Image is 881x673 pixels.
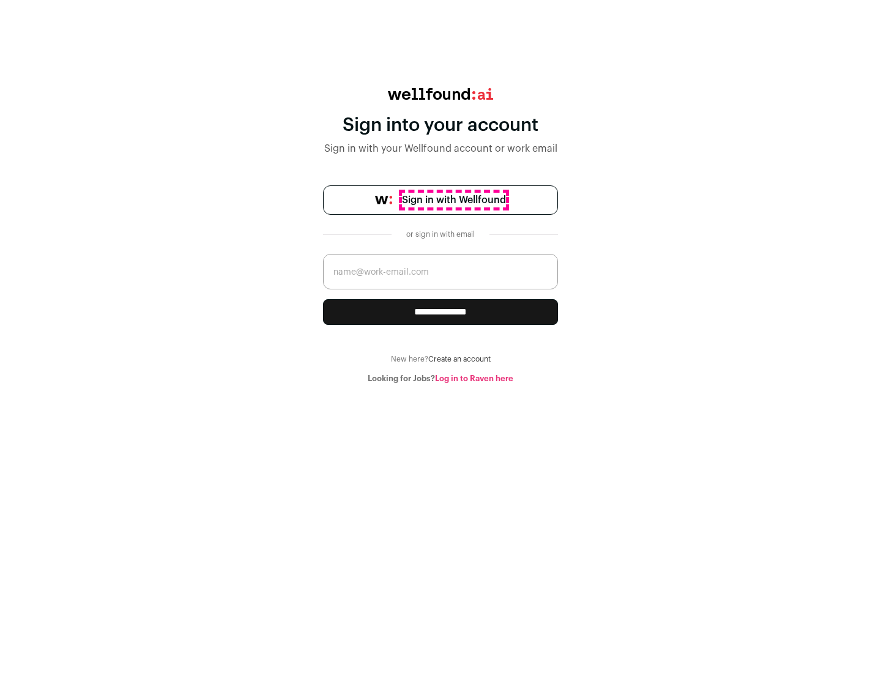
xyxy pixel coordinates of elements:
[323,185,558,215] a: Sign in with Wellfound
[323,114,558,136] div: Sign into your account
[323,374,558,384] div: Looking for Jobs?
[375,196,392,204] img: wellfound-symbol-flush-black-fb3c872781a75f747ccb3a119075da62bfe97bd399995f84a933054e44a575c4.png
[402,193,506,207] span: Sign in with Wellfound
[435,374,513,382] a: Log in to Raven here
[323,254,558,289] input: name@work-email.com
[323,141,558,156] div: Sign in with your Wellfound account or work email
[388,88,493,100] img: wellfound:ai
[428,355,491,363] a: Create an account
[401,229,480,239] div: or sign in with email
[323,354,558,364] div: New here?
